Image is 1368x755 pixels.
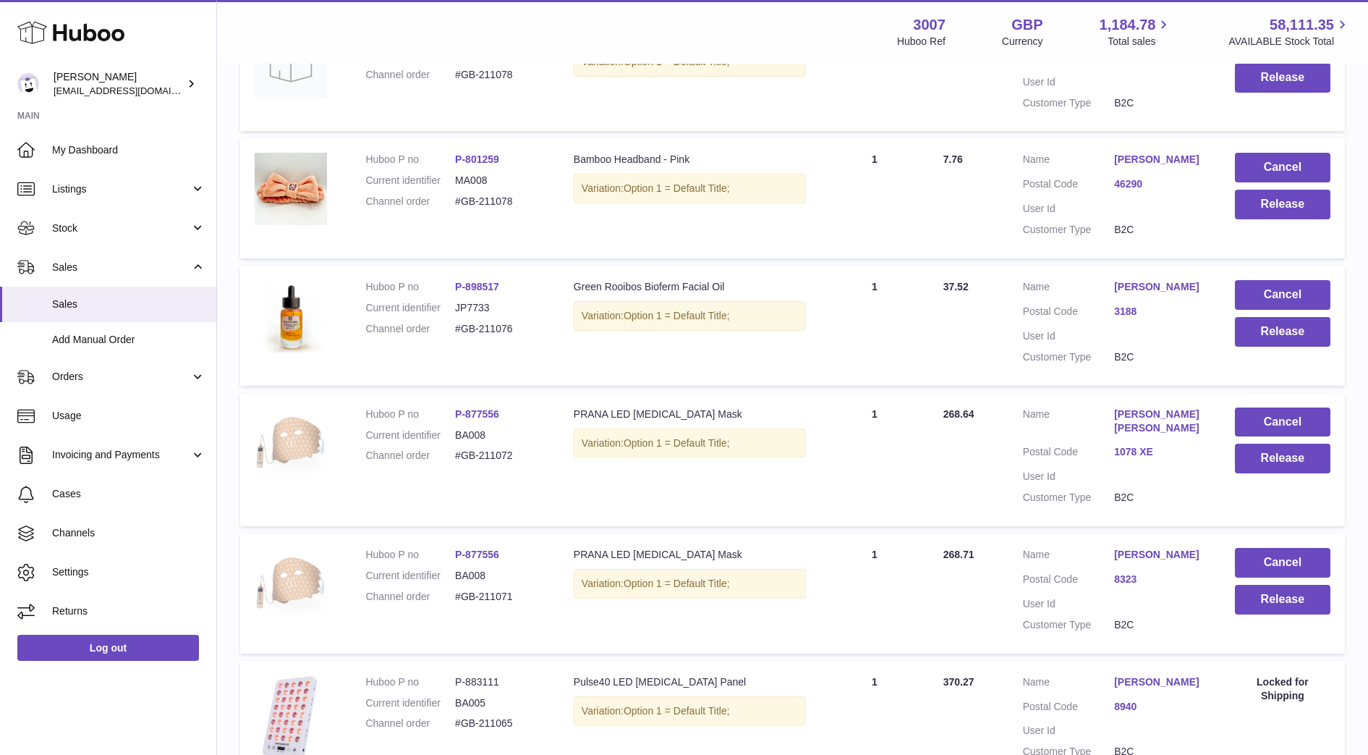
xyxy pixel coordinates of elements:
[1228,15,1351,48] a: 58,111.35 AVAILABLE Stock Total
[455,590,545,604] dd: #GB-211071
[365,174,455,187] dt: Current identifier
[1023,153,1115,170] dt: Name
[1114,305,1206,319] a: 3188
[455,696,545,710] dd: BA005
[255,280,327,353] img: pic-2.jpg
[1235,444,1330,473] button: Release
[52,448,190,462] span: Invoicing and Payments
[1011,15,1042,35] strong: GBP
[1235,280,1330,310] button: Cancel
[365,153,455,166] dt: Huboo P no
[455,717,545,730] dd: #GB-211065
[54,85,213,96] span: [EMAIL_ADDRESS][DOMAIN_NAME]
[455,408,499,420] a: P-877556
[455,449,545,463] dd: #GB-211072
[1114,153,1206,166] a: [PERSON_NAME]
[1235,63,1330,93] button: Release
[52,526,205,540] span: Channels
[574,429,806,458] div: Variation:
[1114,618,1206,632] dd: B2C
[52,333,205,347] span: Add Manual Order
[365,548,455,562] dt: Huboo P no
[17,73,39,95] img: bevmay@maysama.com
[1023,408,1115,439] dt: Name
[1114,548,1206,562] a: [PERSON_NAME]
[1023,618,1115,632] dt: Customer Type
[574,675,806,689] div: Pulse40 LED [MEDICAL_DATA] Panel
[54,70,184,98] div: [PERSON_NAME]
[1114,96,1206,110] dd: B2C
[1235,317,1330,347] button: Release
[1114,491,1206,505] dd: B2C
[455,675,545,689] dd: P-883111
[574,696,806,726] div: Variation:
[1023,305,1115,322] dt: Postal Code
[624,578,730,589] span: Option 1 = Default Title;
[365,675,455,689] dt: Huboo P no
[1235,548,1330,578] button: Cancel
[455,301,545,315] dd: JP7733
[1235,190,1330,219] button: Release
[52,261,190,274] span: Sales
[365,569,455,583] dt: Current identifier
[1114,223,1206,237] dd: B2C
[52,182,190,196] span: Listings
[1114,408,1206,435] a: [PERSON_NAME] [PERSON_NAME]
[365,590,455,604] dt: Channel order
[820,138,929,258] td: 1
[1023,445,1115,463] dt: Postal Code
[255,548,327,620] img: 30071704385433.jpg
[1108,35,1172,48] span: Total sales
[1114,445,1206,459] a: 1078 XE
[913,15,946,35] strong: 3007
[574,548,806,562] div: PRANA LED [MEDICAL_DATA] Mask
[255,408,327,480] img: 30071704385433.jpg
[1023,548,1115,565] dt: Name
[52,298,205,311] span: Sales
[455,174,545,187] dd: MA008
[1023,280,1115,298] dt: Name
[365,322,455,336] dt: Channel order
[455,68,545,82] dd: #GB-211078
[255,153,327,225] img: 30071687263174.jpg
[1023,96,1115,110] dt: Customer Type
[455,195,545,208] dd: #GB-211078
[365,301,455,315] dt: Current identifier
[455,322,545,336] dd: #GB-211076
[455,281,499,292] a: P-898517
[1023,470,1115,484] dt: User Id
[455,569,545,583] dd: BA008
[624,56,730,67] span: Option 1 = Default Title;
[574,174,806,203] div: Variation:
[52,222,190,235] span: Stock
[455,153,499,165] a: P-801259
[52,143,205,157] span: My Dashboard
[365,408,455,421] dt: Huboo P no
[1270,15,1334,35] span: 58,111.35
[624,705,730,717] span: Option 1 = Default Title;
[52,487,205,501] span: Cases
[365,429,455,442] dt: Current identifier
[52,565,205,579] span: Settings
[1023,202,1115,216] dt: User Id
[1114,280,1206,294] a: [PERSON_NAME]
[624,437,730,449] span: Option 1 = Default Title;
[365,195,455,208] dt: Channel order
[1023,724,1115,738] dt: User Id
[365,449,455,463] dt: Channel order
[1023,675,1115,693] dt: Name
[1023,700,1115,717] dt: Postal Code
[820,533,929,654] td: 1
[574,408,806,421] div: PRANA LED [MEDICAL_DATA] Mask
[820,266,929,386] td: 1
[1002,35,1043,48] div: Currency
[1235,153,1330,182] button: Cancel
[574,301,806,331] div: Variation:
[365,280,455,294] dt: Huboo P no
[1023,329,1115,343] dt: User Id
[1114,675,1206,689] a: [PERSON_NAME]
[943,153,963,165] span: 7.76
[1023,75,1115,89] dt: User Id
[1100,15,1156,35] span: 1,184.78
[1235,675,1330,703] div: Locked for Shipping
